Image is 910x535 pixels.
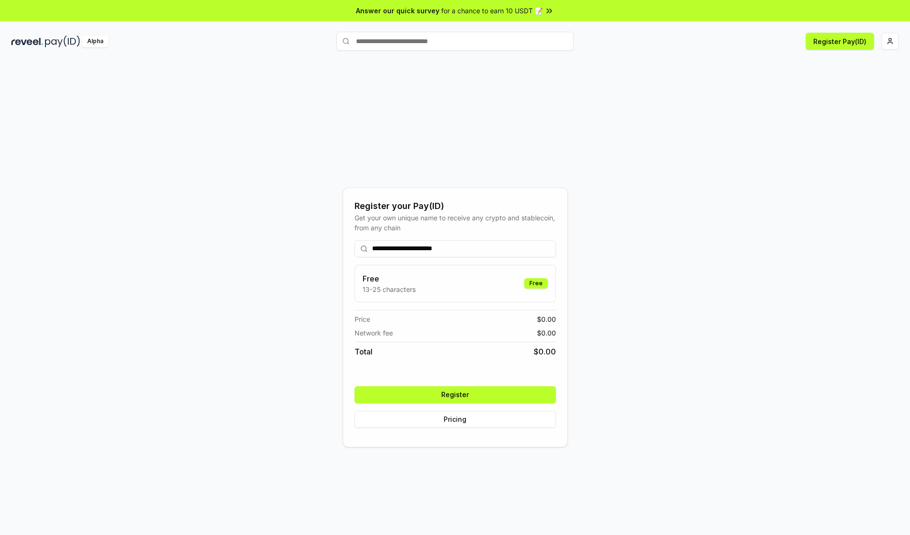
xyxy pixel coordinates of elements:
[537,314,556,324] span: $ 0.00
[355,199,556,213] div: Register your Pay(ID)
[355,386,556,403] button: Register
[355,411,556,428] button: Pricing
[355,328,393,338] span: Network fee
[355,346,373,357] span: Total
[363,284,416,294] p: 13-25 characters
[355,314,370,324] span: Price
[537,328,556,338] span: $ 0.00
[806,33,874,50] button: Register Pay(ID)
[363,273,416,284] h3: Free
[534,346,556,357] span: $ 0.00
[524,278,548,289] div: Free
[82,36,109,47] div: Alpha
[45,36,80,47] img: pay_id
[356,6,439,16] span: Answer our quick survey
[355,213,556,233] div: Get your own unique name to receive any crypto and stablecoin, from any chain
[441,6,543,16] span: for a chance to earn 10 USDT 📝
[11,36,43,47] img: reveel_dark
